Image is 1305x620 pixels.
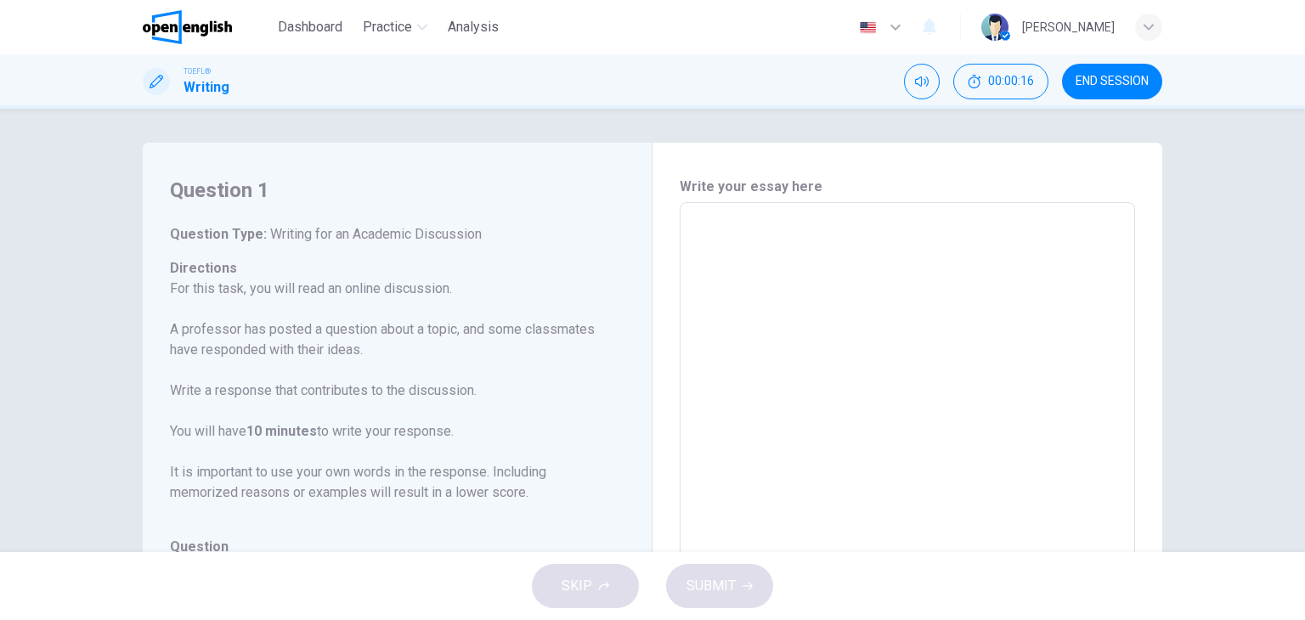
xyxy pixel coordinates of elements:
button: Dashboard [271,12,349,42]
h4: Question 1 [170,177,604,204]
h6: Write your essay here [680,177,1135,197]
img: en [857,21,878,34]
span: END SESSION [1076,75,1149,88]
span: Analysis [448,17,499,37]
div: [PERSON_NAME] [1022,17,1115,37]
img: OpenEnglish logo [143,10,232,44]
img: Profile picture [981,14,1008,41]
div: Hide [953,64,1048,99]
span: TOEFL® [184,65,211,77]
span: Dashboard [278,17,342,37]
h6: Question Type : [170,224,604,245]
span: Writing for an Academic Discussion [267,226,482,242]
button: 00:00:16 [953,64,1048,99]
button: END SESSION [1062,64,1162,99]
div: Mute [904,64,940,99]
a: OpenEnglish logo [143,10,271,44]
button: Analysis [441,12,506,42]
span: Practice [363,17,412,37]
button: Practice [356,12,434,42]
span: 00:00:16 [988,75,1034,88]
b: 10 minutes [246,423,317,439]
h6: Directions [170,258,604,523]
h1: Writing [184,77,229,98]
h6: Question [170,537,604,557]
p: For this task, you will read an online discussion. A professor has posted a question about a topi... [170,279,604,503]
